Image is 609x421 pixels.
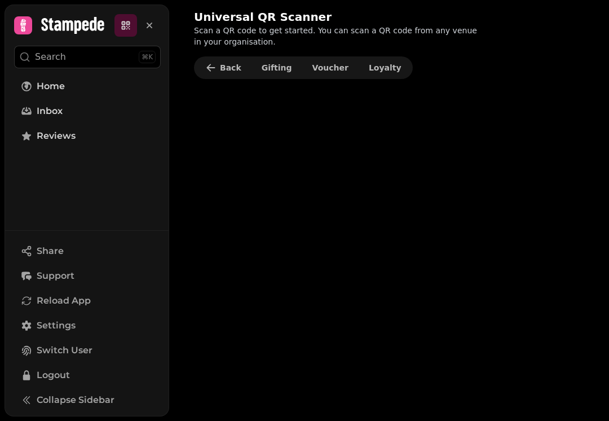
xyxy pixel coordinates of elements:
h2: Universal QR Scanner [194,9,411,25]
span: Gifting [262,64,292,72]
button: Gifting [253,59,301,77]
span: Switch User [37,344,92,357]
button: Loyalty [360,59,411,77]
button: Search⌘K [14,46,161,68]
button: Logout [14,364,161,387]
a: Home [14,75,161,98]
span: Collapse Sidebar [37,393,114,407]
button: Back [196,59,250,77]
span: Logout [37,369,70,382]
button: Switch User [14,339,161,362]
span: Loyalty [369,64,401,72]
div: ⌘K [139,51,156,63]
p: Search [35,50,66,64]
span: Share [37,244,64,258]
button: Support [14,265,161,287]
a: Inbox [14,100,161,122]
button: Collapse Sidebar [14,389,161,411]
a: Reviews [14,125,161,147]
a: Settings [14,314,161,337]
span: Inbox [37,104,63,118]
span: Reload App [37,294,91,308]
span: Home [37,80,65,93]
p: Scan a QR code to get started. You can scan a QR code from any venue in your organisation. [194,25,483,47]
button: Voucher [303,59,358,77]
span: Settings [37,319,76,332]
button: Reload App [14,290,161,312]
span: Support [37,269,74,283]
span: Reviews [37,129,76,143]
button: Share [14,240,161,262]
span: Voucher [312,64,348,72]
span: Back [220,64,241,72]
